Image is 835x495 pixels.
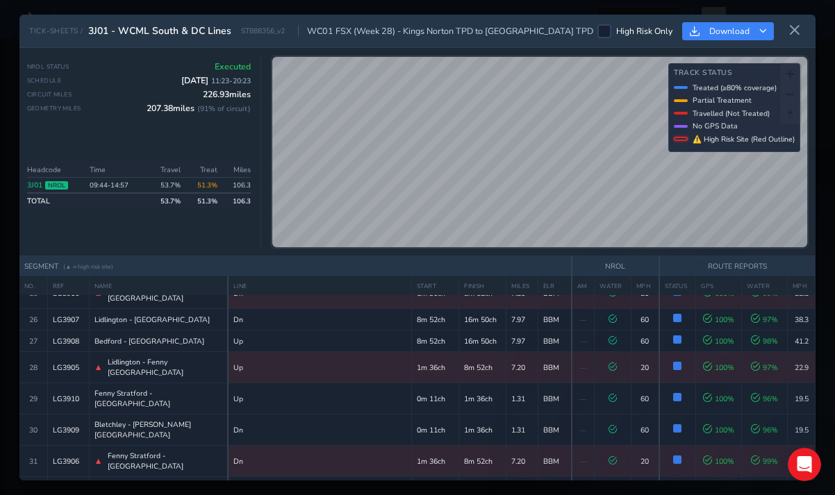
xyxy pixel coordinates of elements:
span: Lidlington - Fenny [GEOGRAPHIC_DATA] [108,357,222,378]
td: 0m 11ch [411,414,458,446]
span: 30 [29,425,38,435]
td: 22.1 [788,446,816,477]
td: 60 [631,309,659,330]
td: LG3909 [47,414,89,446]
td: LG3907 [47,309,89,330]
td: LG3910 [47,383,89,414]
iframe: Intercom live chat [788,448,821,481]
td: 7.97 [506,330,538,352]
td: Dn [228,446,411,477]
th: SEGMENT [19,256,572,277]
td: Up [228,383,411,414]
span: 96 % [751,425,778,435]
td: Dn [228,414,411,446]
a: 3J01 [27,180,42,190]
span: ⚠ High Risk Site (Red Outline) [693,134,795,144]
th: NAME [89,277,228,296]
span: No GPS Data [693,121,738,131]
span: Bletchley - [PERSON_NAME][GEOGRAPHIC_DATA] [94,419,223,440]
th: FINISH [459,277,506,296]
span: Schedule [27,76,62,85]
th: WATER [594,277,631,296]
th: ROUTE REPORTS [659,256,816,277]
span: [DATE] [181,75,251,86]
td: 8m 52ch [411,330,458,352]
th: NROL [572,256,659,277]
span: 29 [29,394,38,404]
td: 106.3 [222,193,251,208]
span: — [579,314,587,325]
span: 226.93 miles [203,89,251,100]
td: 51.3 % [185,193,222,208]
span: Travelled (Not Treated) [693,108,770,119]
span: 97 % [751,362,778,373]
td: 53.7 % [147,193,185,208]
th: Time [85,162,147,178]
span: — [579,394,587,404]
span: 28 [29,362,38,373]
th: STATUS [659,277,696,296]
td: BBM [538,309,572,330]
span: (▲ = high risk site) [63,262,113,271]
td: 7.20 [506,352,538,383]
th: MPH [631,277,659,296]
span: 100 % [703,362,734,373]
td: LG3905 [47,352,89,383]
td: BBM [538,446,572,477]
span: Partial Treatment [693,95,752,106]
canvas: Map [272,57,807,247]
span: 207.38 miles [147,103,251,114]
td: 20 [631,446,659,477]
th: MILES [506,277,538,296]
td: BBM [538,414,572,446]
th: Headcode [27,162,86,178]
th: Treat [185,162,222,178]
td: 8m 52ch [459,352,506,383]
td: 1m 36ch [459,414,506,446]
td: 53.7 % [147,178,185,194]
td: 22.9 [788,352,816,383]
td: 1m 36ch [459,383,506,414]
span: 98 % [751,336,778,346]
th: Travel [147,162,185,178]
td: 20 [631,352,659,383]
td: 38.3 [788,309,816,330]
td: BBM [538,330,572,352]
td: 8m 52ch [411,309,458,330]
td: 106.3 [222,178,251,194]
span: Fenny Stratford - [GEOGRAPHIC_DATA] [94,388,223,409]
th: AM [572,277,594,296]
span: — [579,362,587,373]
td: 19.5 [788,414,816,446]
span: Bedford - [GEOGRAPHIC_DATA] [94,336,204,346]
td: 1m 36ch [411,446,458,477]
td: 09:44 - 14:57 [85,178,147,194]
td: 60 [631,330,659,352]
span: 97 % [751,314,778,325]
span: 100 % [703,314,734,325]
span: — [579,425,587,435]
th: Miles [222,162,251,178]
td: 16m 50ch [459,330,506,352]
td: 1m 36ch [411,352,458,383]
span: 27 [29,336,38,346]
td: Dn [228,309,411,330]
td: 7.20 [506,446,538,477]
td: 1.31 [506,383,538,414]
td: 0m 11ch [411,383,458,414]
th: WATER [742,277,788,296]
td: 51.3% [185,178,222,194]
td: 16m 50ch [459,309,506,330]
th: ELR [538,277,572,296]
th: GPS [696,277,742,296]
td: BBM [538,383,572,414]
span: ▲ [94,362,103,373]
span: — [579,336,587,346]
th: START [411,277,458,296]
td: 60 [631,383,659,414]
td: 60 [631,414,659,446]
td: 19.5 [788,383,816,414]
span: Lidlington - [GEOGRAPHIC_DATA] [94,314,210,325]
td: Up [228,330,411,352]
td: LG3908 [47,330,89,352]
